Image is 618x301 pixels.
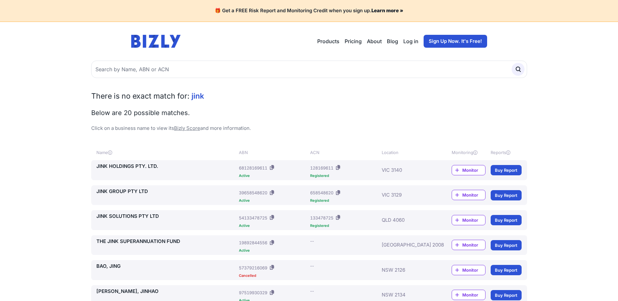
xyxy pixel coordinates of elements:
[191,92,204,101] span: jink
[491,149,522,156] div: Reports
[387,37,398,45] a: Blog
[462,217,485,223] span: Monitor
[491,215,522,225] a: Buy Report
[8,8,610,14] h4: 🎁 Get a FREE Risk Report and Monitoring Credit when you sign up.
[174,125,200,131] a: Bizly Score
[452,290,486,300] a: Monitor
[239,189,267,196] div: 39658548620
[239,289,267,296] div: 97519930329
[462,292,485,298] span: Monitor
[424,35,487,48] a: Sign Up Now. It's Free!
[96,238,237,245] a: THE JINK SUPERANNUATION FUND
[382,149,433,156] div: Location
[310,288,314,294] div: --
[345,37,362,45] a: Pricing
[239,149,308,156] div: ABN
[239,265,267,271] div: 57379216069
[491,190,522,200] a: Buy Report
[239,199,308,202] div: Active
[462,167,485,173] span: Monitor
[452,149,486,156] div: Monitoring
[491,240,522,250] a: Buy Report
[382,188,433,203] div: VIC 3129
[96,163,237,170] a: JINK HOLDINGS PTY. LTD.
[452,240,486,250] a: Monitor
[452,190,486,200] a: Monitor
[91,125,527,132] p: Click on a business name to view its and more information.
[382,263,433,277] div: NSW 2126
[491,165,522,175] a: Buy Report
[491,265,522,275] a: Buy Report
[310,149,379,156] div: ACN
[310,238,314,244] div: --
[96,263,237,270] a: BAO, JING
[96,213,237,220] a: JINK SOLUTIONS PTY LTD
[96,288,237,295] a: [PERSON_NAME], JINHAO
[382,163,433,178] div: VIC 3140
[91,61,527,78] input: Search by Name, ABN or ACN
[491,290,522,300] a: Buy Report
[310,199,379,202] div: Registered
[96,149,237,156] div: Name
[310,224,379,228] div: Registered
[239,174,308,178] div: Active
[310,165,333,171] div: 128169611
[239,215,267,221] div: 54133478725
[91,92,190,101] span: There is no exact match for:
[371,7,403,14] a: Learn more »
[91,109,190,117] span: Below are 20 possible matches.
[96,188,237,195] a: JINK GROUP PTY LTD
[462,242,485,248] span: Monitor
[239,249,308,252] div: Active
[452,215,486,225] a: Monitor
[382,238,433,253] div: [GEOGRAPHIC_DATA] 2008
[310,189,333,196] div: 658548620
[239,224,308,228] div: Active
[462,267,485,273] span: Monitor
[239,165,267,171] div: 68128169611
[462,192,485,198] span: Monitor
[452,165,486,175] a: Monitor
[382,213,433,228] div: QLD 4060
[367,37,382,45] a: About
[239,274,308,277] div: Cancelled
[239,239,267,246] div: 19892844556
[317,37,339,45] button: Products
[403,37,418,45] a: Log in
[310,263,314,269] div: --
[310,174,379,178] div: Registered
[310,215,333,221] div: 133478725
[452,265,486,275] a: Monitor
